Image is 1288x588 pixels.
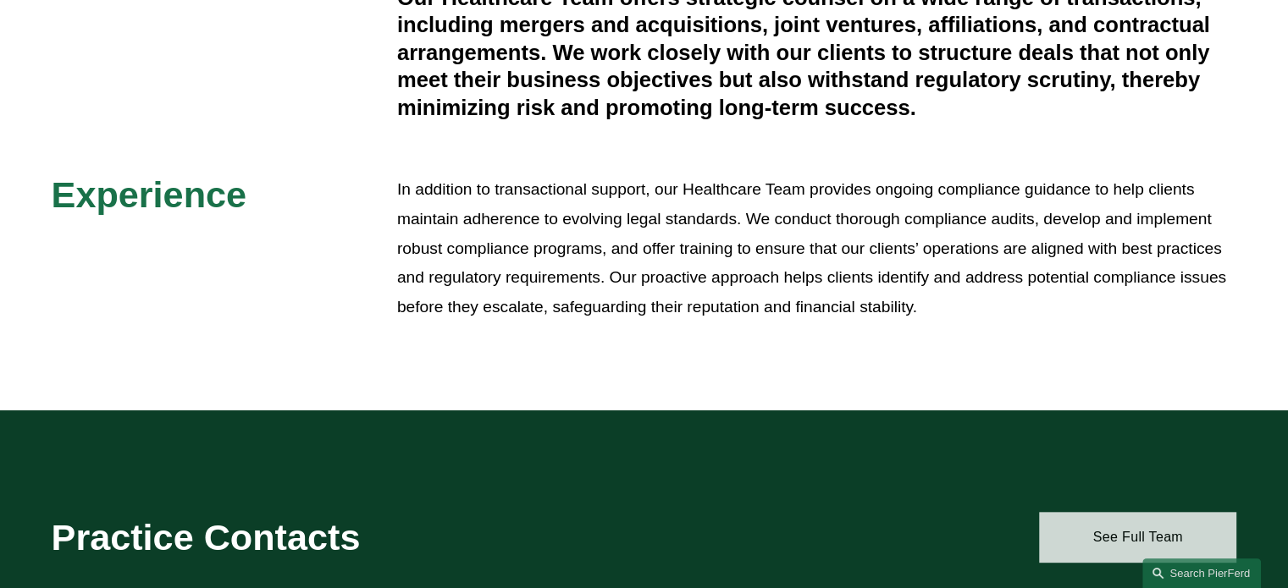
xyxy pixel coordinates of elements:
a: Search this site [1142,558,1261,588]
h2: Practice Contacts [52,515,595,559]
p: In addition to transactional support, our Healthcare Team provides ongoing compliance guidance to... [397,175,1237,321]
span: Experience [52,174,246,215]
a: See Full Team [1039,512,1236,563]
